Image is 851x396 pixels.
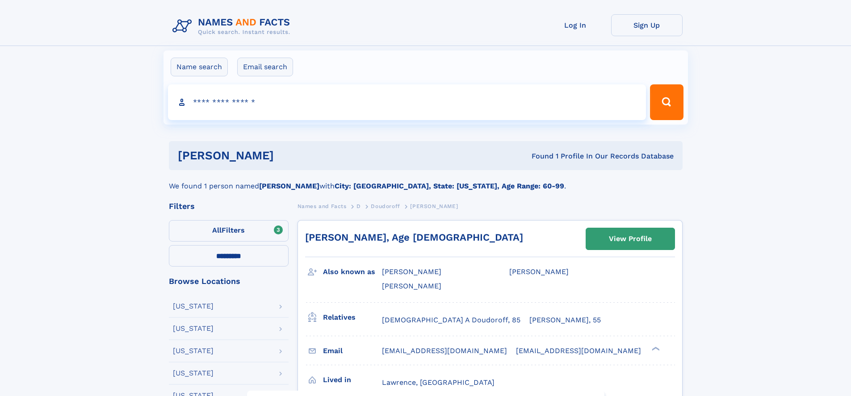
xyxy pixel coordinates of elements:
[173,303,214,310] div: [US_STATE]
[173,325,214,332] div: [US_STATE]
[305,232,523,243] a: [PERSON_NAME], Age [DEMOGRAPHIC_DATA]
[356,200,361,212] a: D
[178,150,403,161] h1: [PERSON_NAME]
[609,229,652,249] div: View Profile
[323,343,382,358] h3: Email
[173,347,214,354] div: [US_STATE]
[169,170,683,192] div: We found 1 person named with .
[173,370,214,377] div: [US_STATE]
[169,14,298,38] img: Logo Names and Facts
[529,315,601,325] a: [PERSON_NAME], 55
[586,228,675,250] a: View Profile
[650,346,660,351] div: ❯
[410,203,458,209] span: [PERSON_NAME]
[650,84,683,120] button: Search Button
[323,310,382,325] h3: Relatives
[335,182,564,190] b: City: [GEOGRAPHIC_DATA], State: [US_STATE], Age Range: 60-99
[382,346,507,355] span: [EMAIL_ADDRESS][DOMAIN_NAME]
[382,378,495,387] span: Lawrence, [GEOGRAPHIC_DATA]
[509,267,569,276] span: [PERSON_NAME]
[169,202,289,210] div: Filters
[516,346,641,355] span: [EMAIL_ADDRESS][DOMAIN_NAME]
[212,226,222,234] span: All
[371,200,400,212] a: Doudoroff
[171,58,228,76] label: Name search
[611,14,683,36] a: Sign Up
[323,372,382,388] h3: Lived in
[382,315,520,325] a: [DEMOGRAPHIC_DATA] A Doudoroff, 85
[540,14,611,36] a: Log In
[168,84,646,120] input: search input
[402,151,674,161] div: Found 1 Profile In Our Records Database
[169,220,289,242] label: Filters
[169,277,289,285] div: Browse Locations
[298,200,347,212] a: Names and Facts
[259,182,319,190] b: [PERSON_NAME]
[237,58,293,76] label: Email search
[382,267,441,276] span: [PERSON_NAME]
[382,282,441,290] span: [PERSON_NAME]
[356,203,361,209] span: D
[371,203,400,209] span: Doudoroff
[323,264,382,279] h3: Also known as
